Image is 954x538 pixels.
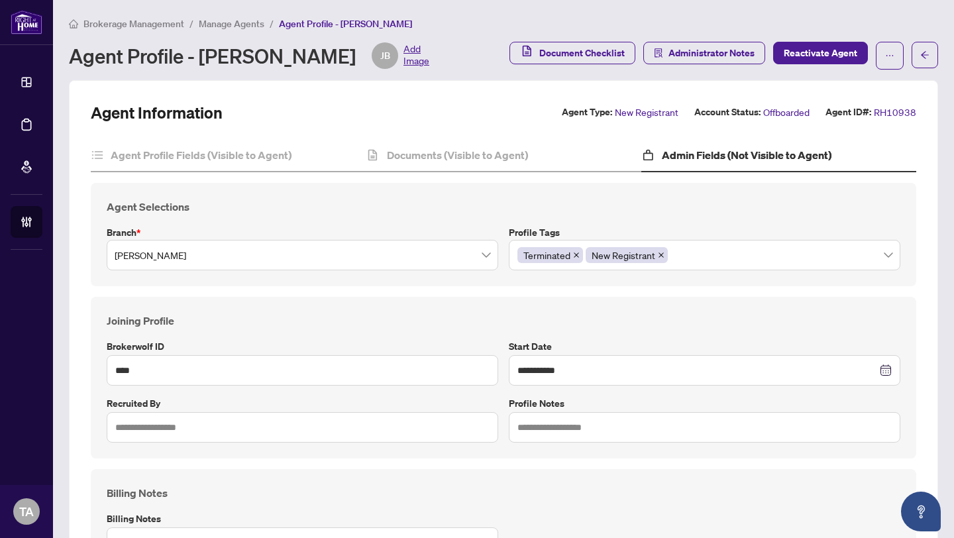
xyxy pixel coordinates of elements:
[763,105,810,120] span: Offboarded
[509,339,900,354] label: Start Date
[573,252,580,258] span: close
[115,242,490,268] span: Vaughan
[107,199,900,215] h4: Agent Selections
[874,105,916,120] span: RH10938
[199,18,264,30] span: Manage Agents
[654,48,663,58] span: solution
[658,252,664,258] span: close
[509,396,900,411] label: Profile Notes
[509,42,635,64] button: Document Checklist
[784,42,857,64] span: Reactivate Agent
[107,225,498,240] label: Branch
[643,42,765,64] button: Administrator Notes
[387,147,528,163] h4: Documents (Visible to Agent)
[901,492,941,531] button: Open asap
[69,19,78,28] span: home
[107,339,498,354] label: Brokerwolf ID
[107,313,900,329] h4: Joining Profile
[668,42,755,64] span: Administrator Notes
[69,42,429,69] div: Agent Profile - [PERSON_NAME]
[773,42,868,64] button: Reactivate Agent
[885,51,894,60] span: ellipsis
[694,105,761,120] label: Account Status:
[539,42,625,64] span: Document Checklist
[586,247,668,263] span: New Registrant
[107,485,900,501] h4: Billing Notes
[83,18,184,30] span: Brokerage Management
[380,48,390,63] span: JB
[91,102,223,123] h2: Agent Information
[279,18,412,30] span: Agent Profile - [PERSON_NAME]
[920,50,929,60] span: arrow-left
[189,16,193,31] li: /
[592,248,655,262] span: New Registrant
[270,16,274,31] li: /
[11,10,42,34] img: logo
[825,105,871,120] label: Agent ID#:
[403,42,429,69] span: Add Image
[562,105,612,120] label: Agent Type:
[523,248,570,262] span: Terminated
[615,105,678,120] span: New Registrant
[19,502,34,521] span: TA
[517,247,583,263] span: Terminated
[111,147,291,163] h4: Agent Profile Fields (Visible to Agent)
[107,396,498,411] label: Recruited by
[107,511,498,526] label: Billing Notes
[662,147,831,163] h4: Admin Fields (Not Visible to Agent)
[509,225,900,240] label: Profile Tags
